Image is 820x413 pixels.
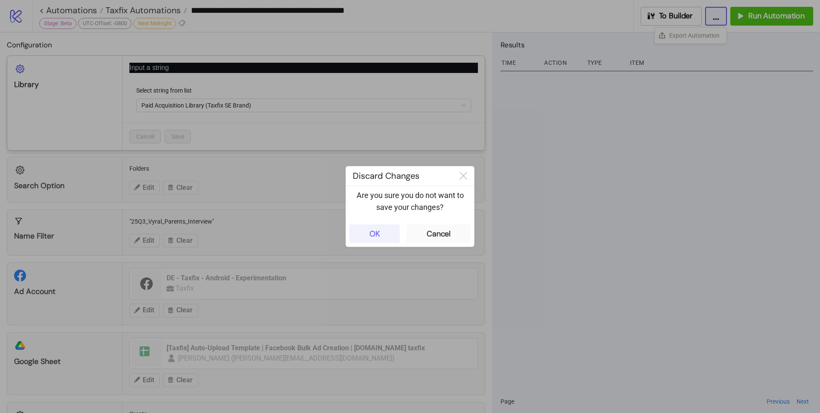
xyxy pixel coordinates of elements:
p: Are you sure you do not want to save your changes? [353,189,467,214]
button: Cancel [407,224,471,243]
div: OK [369,229,380,239]
div: Cancel [427,229,451,239]
button: OK [349,224,400,243]
div: Discard Changes [346,166,453,186]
